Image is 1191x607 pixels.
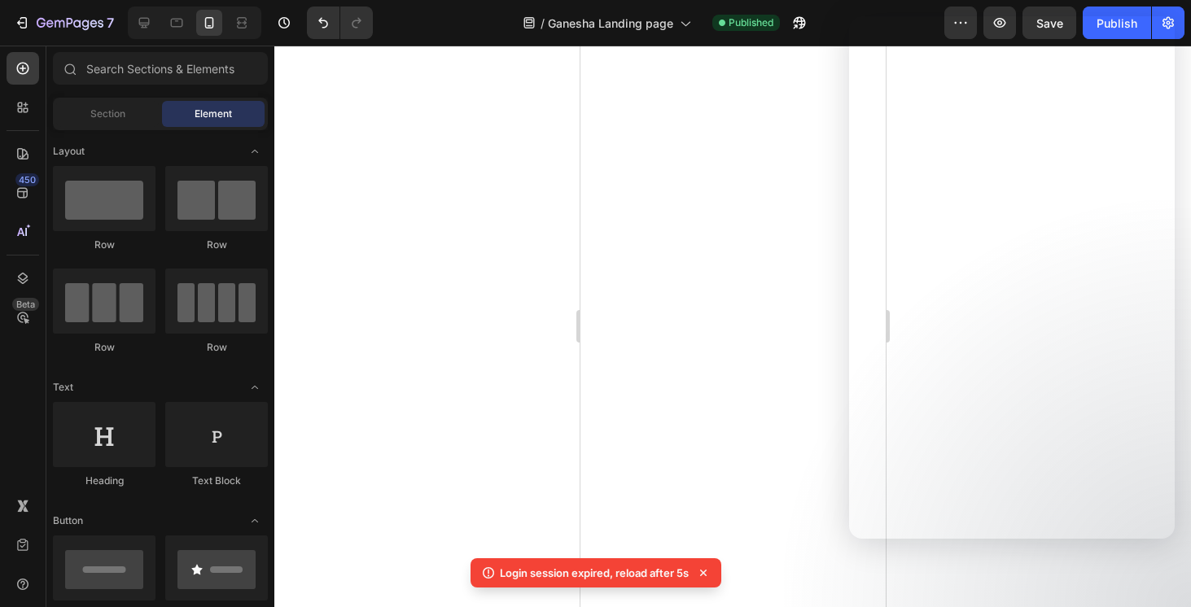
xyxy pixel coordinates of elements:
[53,380,73,395] span: Text
[53,340,155,355] div: Row
[53,513,83,528] span: Button
[1022,7,1076,39] button: Save
[107,13,114,33] p: 7
[195,107,232,121] span: Element
[548,15,673,32] span: Ganesha Landing page
[1083,7,1151,39] button: Publish
[1136,527,1175,566] iframe: Intercom live chat
[242,374,268,400] span: Toggle open
[580,46,886,607] iframe: Design area
[12,298,39,311] div: Beta
[500,565,689,581] p: Login session expired, reload after 5s
[90,107,125,121] span: Section
[242,138,268,164] span: Toggle open
[165,474,268,488] div: Text Block
[729,15,773,30] span: Published
[7,7,121,39] button: 7
[165,238,268,252] div: Row
[53,144,85,159] span: Layout
[307,7,373,39] div: Undo/Redo
[165,340,268,355] div: Row
[53,474,155,488] div: Heading
[53,238,155,252] div: Row
[242,508,268,534] span: Toggle open
[541,15,545,32] span: /
[15,173,39,186] div: 450
[849,16,1175,539] iframe: Intercom live chat
[1097,15,1137,32] div: Publish
[53,52,268,85] input: Search Sections & Elements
